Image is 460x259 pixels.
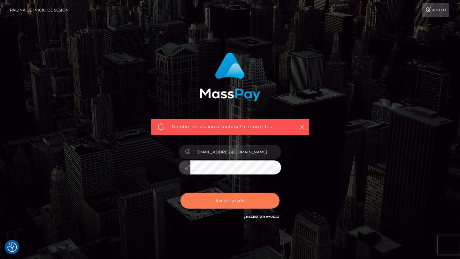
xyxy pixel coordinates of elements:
img: Inicio de sesión en MassPay [200,53,260,101]
font: Nombre de usuario o contraseña incorrectos. [172,124,273,129]
font: Acceso [432,8,446,12]
input: Nombre de usuario... [190,145,281,159]
img: Revisar el botón de consentimiento [7,242,17,252]
font: Página de inicio de sesión [10,8,69,12]
a: Acceso [422,3,449,17]
button: Preferencias de consentimiento [7,242,17,252]
font: Iniciar sesión [216,198,245,204]
button: Iniciar sesión [180,193,280,209]
a: Página de inicio de sesión [10,3,69,17]
a: ¿Necesitar ayuda? [244,215,280,219]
